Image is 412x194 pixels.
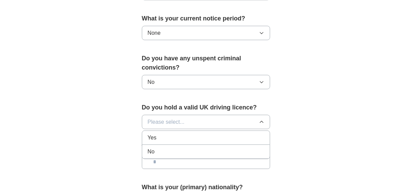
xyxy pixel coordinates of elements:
button: None [142,26,270,40]
label: What is your current notice period? [142,14,270,23]
span: No [148,78,154,86]
span: Please select... [148,118,185,126]
span: Yes [148,134,156,142]
label: Do you hold a valid UK driving licence? [142,103,270,112]
label: What is your (primary) nationality? [142,183,270,192]
span: No [148,148,154,156]
button: No [142,75,270,89]
span: None [148,29,161,37]
button: Please select... [142,115,270,129]
label: Do you have any unspent criminal convictions? [142,54,270,72]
